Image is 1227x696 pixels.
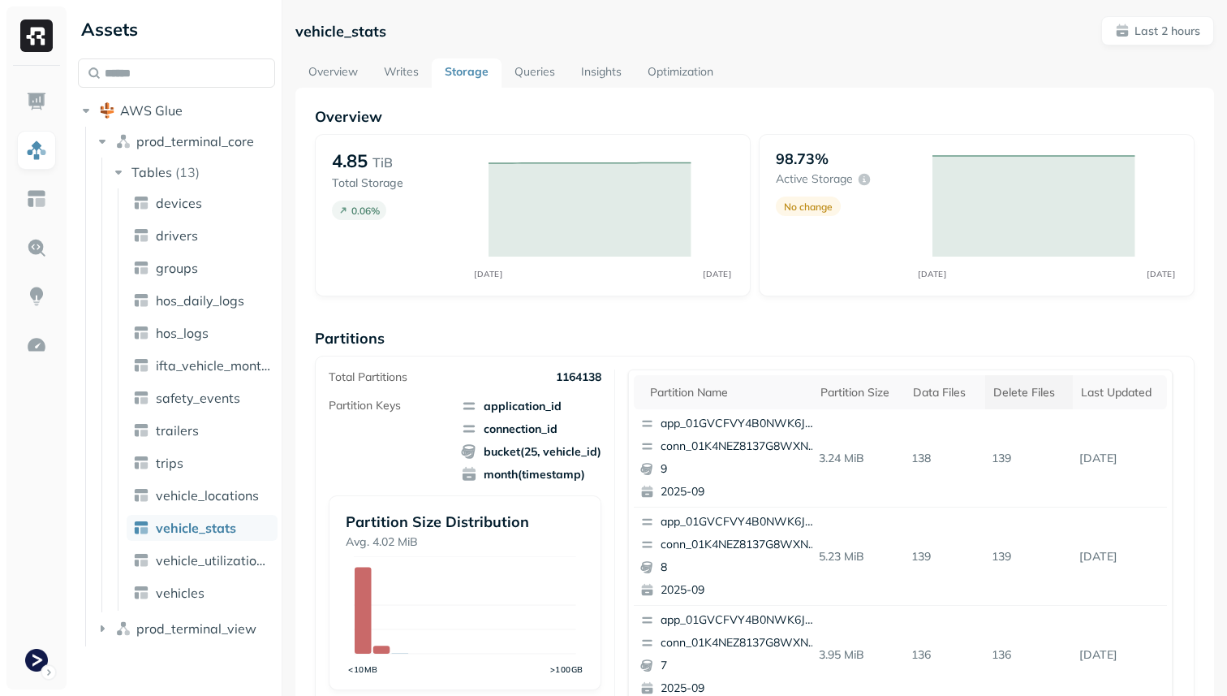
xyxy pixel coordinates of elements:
img: table [133,325,149,341]
a: drivers [127,223,278,249]
button: prod_terminal_view [94,616,276,642]
p: Partition Size Distribution [346,512,584,531]
div: Partition name [650,385,804,400]
p: 0.06 % [351,205,380,217]
p: 136 [985,641,1073,669]
a: hos_logs [127,320,278,346]
img: Query Explorer [26,237,47,258]
p: Sep 9, 2025 [1073,641,1167,669]
div: Delete Files [993,385,1065,400]
p: Last 2 hours [1134,24,1200,39]
p: 2025-09 [661,582,818,599]
span: drivers [156,227,198,244]
img: Asset Explorer [26,188,47,210]
span: AWS Glue [120,102,183,119]
a: Insights [568,58,635,88]
span: vehicle_stats [156,520,236,536]
a: vehicle_locations [127,482,278,508]
p: conn_01K4NEZ8137G8WXNV00CK90XW1 [661,439,818,455]
p: TiB [372,153,393,172]
p: 7 [661,658,818,674]
a: Writes [371,58,432,88]
p: 138 [905,444,985,473]
p: 139 [985,444,1073,473]
p: Partition Keys [329,398,401,413]
span: prod_terminal_view [136,620,256,637]
img: Terminal [25,649,48,672]
p: app_01GVCFVY4B0NWK6JYK87JP2WRP [661,612,818,629]
a: vehicle_stats [127,515,278,541]
button: Last 2 hours [1101,16,1214,45]
img: table [133,487,149,504]
p: 9 [661,461,818,478]
tspan: [DATE] [475,269,503,279]
button: Tables(13) [110,159,277,185]
p: No change [784,201,833,213]
span: vehicle_locations [156,487,259,504]
p: Total Partitions [329,370,407,385]
p: Total Storage [332,175,472,191]
tspan: >100GB [550,664,583,674]
span: connection_id [461,421,601,437]
a: Optimization [635,58,726,88]
img: table [133,585,149,601]
a: safety_events [127,385,278,411]
img: table [133,195,149,211]
p: app_01GVCFVY4B0NWK6JYK87JP2WRP [661,416,818,432]
img: Dashboard [26,91,47,112]
p: 98.73% [776,149,829,168]
a: Queries [502,58,568,88]
a: groups [127,255,278,281]
p: 139 [985,543,1073,571]
p: 3.24 MiB [812,444,906,473]
span: trailers [156,422,199,439]
span: safety_events [156,390,240,406]
span: month(timestamp) [461,466,601,482]
p: Avg. 4.02 MiB [346,534,584,550]
div: Last updated [1081,385,1159,400]
a: Overview [295,58,371,88]
button: prod_terminal_core [94,128,276,154]
span: trips [156,455,183,471]
p: 5.23 MiB [812,543,906,571]
span: ifta_vehicle_months [156,357,271,374]
p: 4.85 [332,149,368,172]
img: namespace [115,133,131,149]
a: devices [127,190,278,216]
a: trailers [127,417,278,443]
a: hos_daily_logs [127,287,278,313]
span: vehicles [156,585,204,601]
p: vehicle_stats [295,22,386,41]
img: Ryft [20,19,53,52]
div: Assets [78,16,275,42]
img: table [133,552,149,568]
img: root [99,102,115,119]
img: namespace [115,620,131,637]
img: table [133,390,149,406]
p: conn_01K4NEZ8137G8WXNV00CK90XW1 [661,537,818,553]
img: table [133,520,149,536]
a: trips [127,450,278,476]
p: 136 [905,641,985,669]
img: table [133,260,149,276]
tspan: <10MB [348,664,378,674]
img: table [133,455,149,471]
img: table [133,357,149,374]
span: devices [156,195,202,211]
p: Sep 9, 2025 [1073,444,1167,473]
a: vehicles [127,580,278,606]
p: 139 [905,543,985,571]
img: table [133,292,149,309]
button: AWS Glue [78,97,275,123]
p: conn_01K4NEZ8137G8WXNV00CK90XW1 [661,635,818,651]
a: vehicle_utilization_day [127,547,278,573]
a: Storage [432,58,502,88]
p: 1164138 [556,370,601,385]
span: bucket(25, vehicle_id) [461,443,601,460]
span: hos_daily_logs [156,292,244,309]
p: 8 [661,560,818,576]
span: application_id [461,398,601,414]
img: Optimization [26,335,47,356]
span: Tables [131,164,172,180]
p: Sep 9, 2025 [1073,543,1167,571]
